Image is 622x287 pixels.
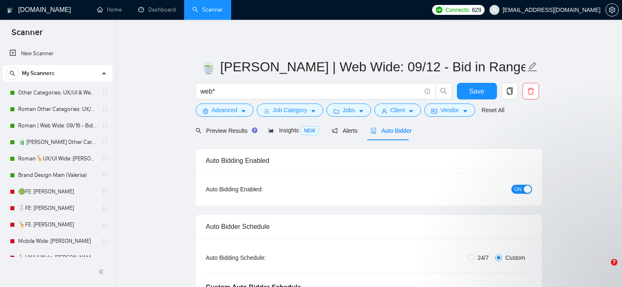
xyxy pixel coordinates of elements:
span: area-chart [268,127,274,133]
div: Auto Bidding Enabled [206,149,532,172]
span: setting [606,7,618,13]
span: holder [102,254,108,261]
button: userClientcaret-down [374,104,421,117]
a: New Scanner [9,45,106,62]
span: holder [102,122,108,129]
span: bars [264,108,270,114]
span: user [492,7,497,13]
span: info-circle [425,89,430,94]
span: Advanced [212,106,237,115]
div: Auto Bidder Schedule [206,215,532,238]
div: Tooltip anchor [251,127,258,134]
button: Save [457,83,497,99]
button: folderJobscaret-down [326,104,371,117]
a: dashboardDashboard [138,6,176,13]
a: 🦒FE: [PERSON_NAME] [18,216,97,233]
span: search [436,87,452,95]
span: Alerts [332,127,357,134]
span: Auto Bidder [371,127,412,134]
a: Roman | Web Wide: 09/16 - Bid in Range [18,118,97,134]
span: folder [333,108,339,114]
span: 629 [472,5,481,14]
a: 🐇FE: [PERSON_NAME] [18,200,97,216]
span: holder [102,172,108,179]
div: Auto Bidding Schedule: [206,253,315,262]
span: holder [102,89,108,96]
span: notification [332,128,338,134]
a: 🧃 [PERSON_NAME] Other Categories 09.12: UX/UI & Web design [18,134,97,151]
span: caret-down [462,108,468,114]
span: holder [102,139,108,146]
span: holder [102,106,108,113]
button: delete [523,83,539,99]
li: New Scanner [3,45,112,62]
button: idcardVendorcaret-down [424,104,475,117]
a: Brand Design Main (Valeriia) [18,167,97,183]
span: holder [102,155,108,162]
button: settingAdvancedcaret-down [196,104,253,117]
span: Save [469,86,484,96]
a: homeHome [97,6,122,13]
span: holder [102,238,108,245]
button: copy [501,83,518,99]
span: caret-down [310,108,316,114]
span: My Scanners [22,65,54,82]
span: setting [203,108,208,114]
span: Jobs [343,106,355,115]
button: search [6,67,19,80]
a: 🦒UX/UI Wide: [PERSON_NAME] 03/07 old [18,249,97,266]
a: Roman🦒UX/UI Wide: [PERSON_NAME] 03/07 quest 22/09 [18,151,97,167]
span: Insights [268,127,319,134]
span: ON [514,185,522,194]
a: Other Categories: UX/UI & Web design [PERSON_NAME] [18,85,97,101]
a: setting [605,7,619,13]
span: search [6,71,19,76]
span: idcard [431,108,437,114]
span: Client [390,106,405,115]
a: Reset All [482,106,504,115]
button: search [435,83,452,99]
span: Preview Results [196,127,255,134]
span: holder [102,205,108,212]
span: delete [523,87,539,95]
img: upwork-logo.png [436,7,442,13]
a: 🟢FE: [PERSON_NAME] [18,183,97,200]
span: holder [102,188,108,195]
span: 7 [611,259,617,266]
span: caret-down [408,108,414,114]
span: Scanner [5,26,49,44]
span: copy [502,87,518,95]
div: Auto Bidding Enabled: [206,185,315,194]
span: NEW [300,126,319,135]
span: robot [371,128,376,134]
input: Search Freelance Jobs... [201,86,421,96]
span: user [381,108,387,114]
a: Mobile Wide: [PERSON_NAME] [18,233,97,249]
a: Roman Other Categories: UX/UI & Web design copy [PERSON_NAME] [18,101,97,118]
span: search [196,128,201,134]
span: caret-down [358,108,364,114]
button: setting [605,3,619,16]
span: Connects: [445,5,470,14]
span: edit [527,61,538,72]
img: logo [7,4,13,17]
button: barsJob Categorycaret-down [257,104,323,117]
a: searchScanner [192,6,223,13]
span: Job Category [273,106,307,115]
iframe: Intercom live chat [594,259,614,279]
span: caret-down [241,108,246,114]
span: holder [102,221,108,228]
input: Scanner name... [200,56,525,77]
span: double-left [98,268,106,276]
span: Vendor [440,106,459,115]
